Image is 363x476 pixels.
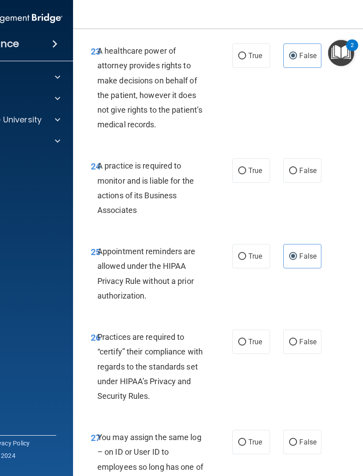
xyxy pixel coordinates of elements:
input: True [238,168,246,174]
input: True [238,253,246,260]
input: False [289,168,297,174]
span: Practices are required to “certify” their compliance with regards to the standards set under HIPA... [97,332,203,401]
span: 25 [91,247,100,257]
span: False [299,252,317,260]
button: Open Resource Center, 2 new notifications [328,40,354,66]
span: True [248,51,262,60]
input: True [238,53,246,59]
span: False [299,51,317,60]
span: 27 [91,433,100,443]
div: 2 [351,45,354,57]
span: False [299,338,317,346]
span: A healthcare power of attorney provides rights to make decisions on behalf of the patient, howeve... [97,46,202,129]
span: 26 [91,332,100,343]
span: 23 [91,46,100,57]
span: True [248,338,262,346]
span: True [248,166,262,175]
input: True [238,339,246,346]
input: False [289,339,297,346]
input: False [289,253,297,260]
span: False [299,166,317,175]
iframe: Drift Widget Chat Controller [210,413,352,448]
span: Appointment reminders are allowed under the HIPAA Privacy Rule without a prior authorization. [97,247,196,300]
span: 24 [91,161,100,172]
span: True [248,252,262,260]
input: False [289,53,297,59]
span: A practice is required to monitor and is liable for the actions of its Business Associates [97,161,194,215]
